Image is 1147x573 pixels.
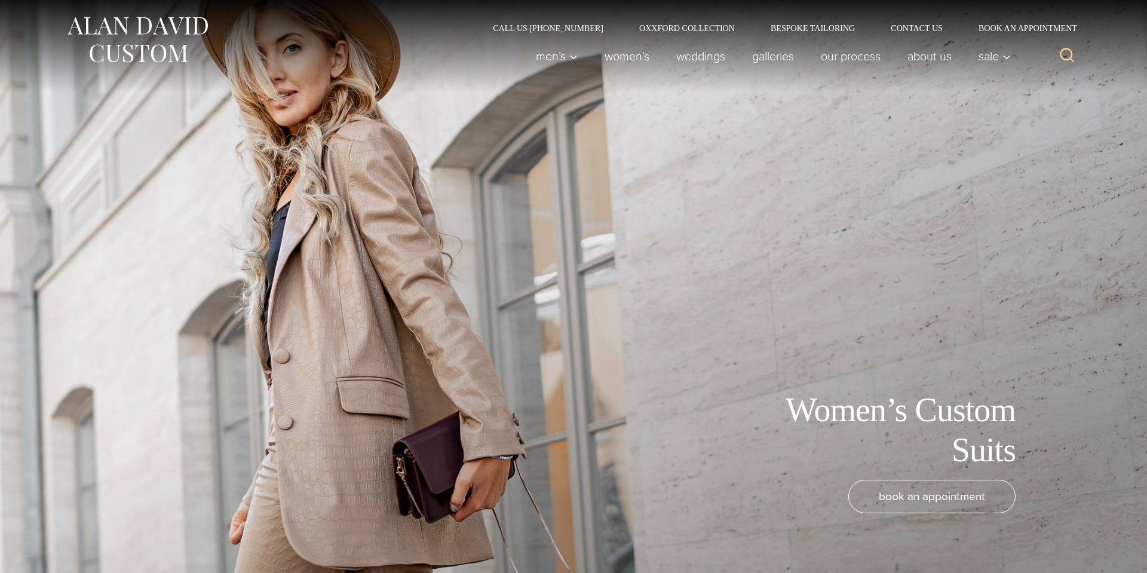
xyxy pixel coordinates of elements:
a: Contact Us [873,24,961,32]
button: View Search Form [1053,42,1081,71]
span: Men’s [536,50,578,62]
span: book an appointment [879,488,985,505]
nav: Primary Navigation [523,44,1017,68]
nav: Secondary Navigation [475,24,1081,32]
span: Sale [979,50,1011,62]
h1: Women’s Custom Suits [747,390,1016,470]
a: Book an Appointment [961,24,1081,32]
a: Oxxford Collection [621,24,753,32]
a: Bespoke Tailoring [753,24,873,32]
a: Women’s [591,44,663,68]
img: Alan David Custom [66,13,209,66]
a: Call Us [PHONE_NUMBER] [475,24,621,32]
a: book an appointment [848,480,1016,513]
a: weddings [663,44,739,68]
a: Galleries [739,44,808,68]
a: About Us [894,44,965,68]
a: Our Process [808,44,894,68]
